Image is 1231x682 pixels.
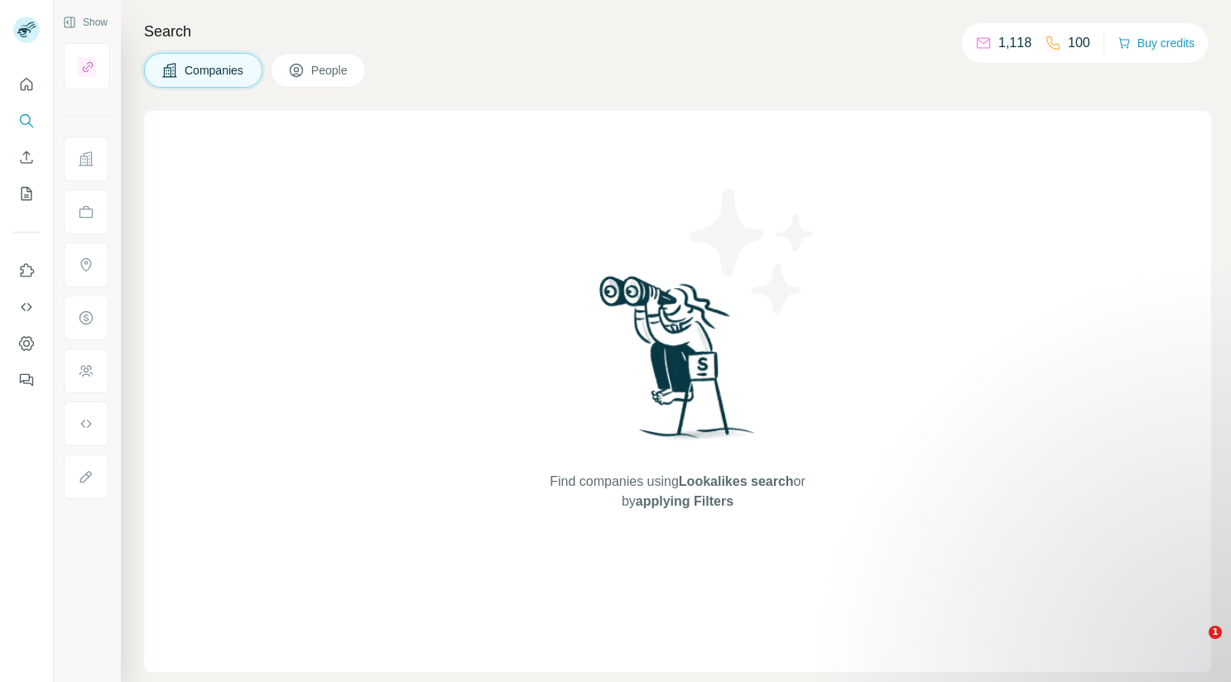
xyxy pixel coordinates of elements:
p: 100 [1068,33,1090,53]
span: 1 [1209,626,1222,639]
button: Use Surfe on LinkedIn [13,256,40,286]
button: Use Surfe API [13,292,40,322]
span: Lookalikes search [679,474,794,488]
button: Search [13,106,40,136]
button: Feedback [13,365,40,395]
span: People [311,62,349,79]
p: 1,118 [998,33,1031,53]
span: Find companies using or by [545,472,810,511]
button: Enrich CSV [13,142,40,172]
button: Buy credits [1118,31,1195,55]
iframe: Intercom live chat [1175,626,1214,665]
button: Dashboard [13,329,40,358]
button: My lists [13,179,40,209]
img: Surfe Illustration - Woman searching with binoculars [592,271,764,456]
img: Avatar [13,17,40,43]
button: Show [51,10,119,35]
button: Quick start [13,70,40,99]
img: Surfe Illustration - Stars [678,177,827,326]
h4: Search [144,20,1211,43]
span: Companies [185,62,245,79]
span: applying Filters [636,494,733,508]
